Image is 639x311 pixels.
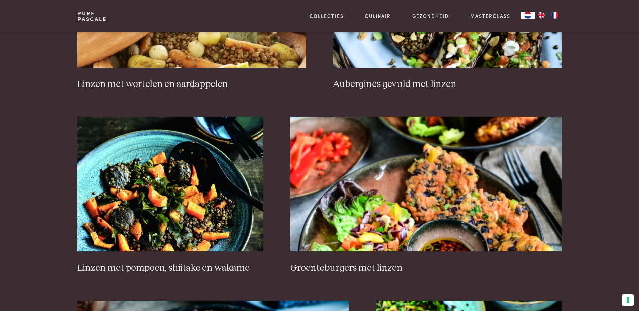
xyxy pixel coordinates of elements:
h3: Groenteburgers met linzen [290,262,562,274]
a: Masterclass [470,12,510,20]
button: Uw voorkeuren voor toestemming voor trackingtechnologieën [622,294,634,306]
aside: Language selected: Nederlands [521,12,562,19]
a: PurePascale [77,11,107,22]
a: EN [535,12,548,19]
a: NL [521,12,535,19]
div: Language [521,12,535,19]
a: FR [548,12,562,19]
a: Collecties [310,12,344,20]
img: Groenteburgers met linzen [290,117,562,251]
a: Gezondheid [412,12,449,20]
img: Linzen met pompoen, shiitake en wakame [77,117,263,251]
h3: Aubergines gevuld met linzen [333,78,561,90]
a: Linzen met pompoen, shiitake en wakame Linzen met pompoen, shiitake en wakame [77,117,263,274]
ul: Language list [535,12,562,19]
h3: Linzen met wortelen en aardappelen [77,78,306,90]
a: Groenteburgers met linzen Groenteburgers met linzen [290,117,562,274]
a: Culinair [365,12,391,20]
h3: Linzen met pompoen, shiitake en wakame [77,262,263,274]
